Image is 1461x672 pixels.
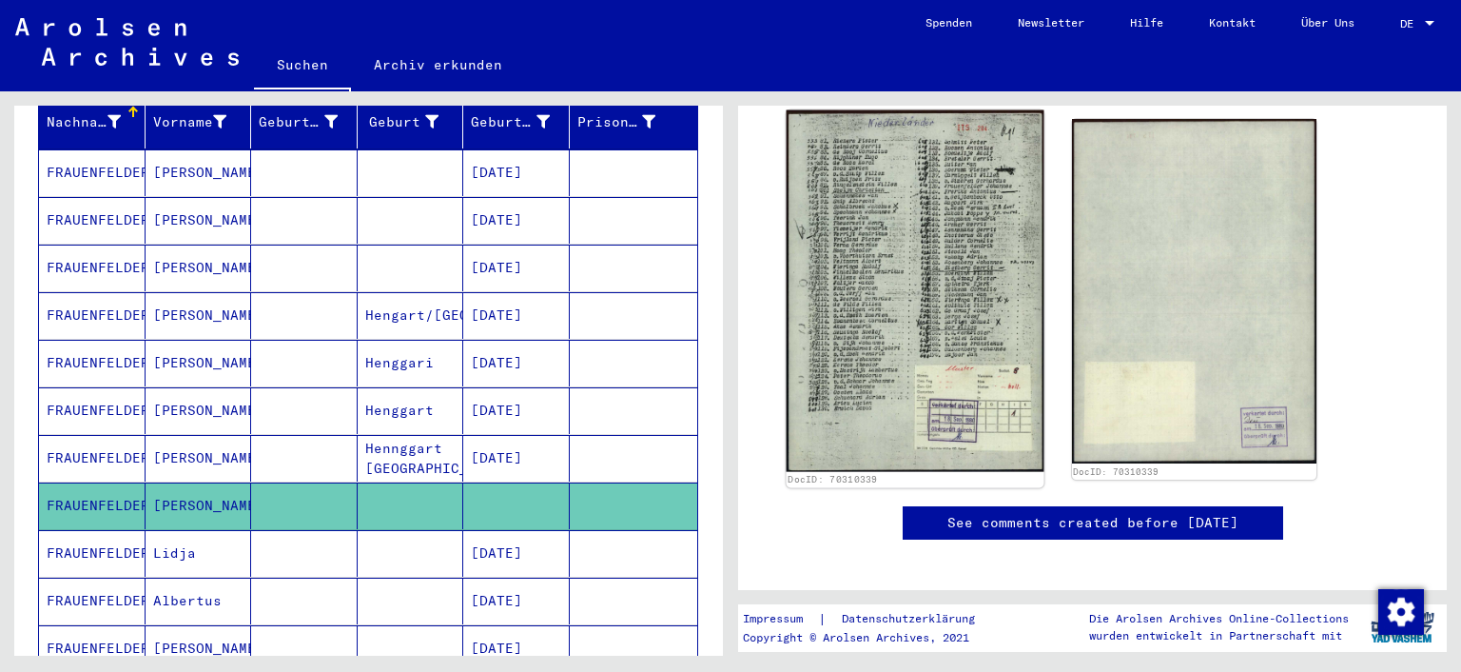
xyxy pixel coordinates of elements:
[463,95,570,148] mat-header-cell: Geburtsdatum
[463,530,570,577] mat-cell: [DATE]
[463,197,570,244] mat-cell: [DATE]
[259,112,338,132] div: Geburtsname
[39,387,146,434] mat-cell: FRAUENFELDER
[1073,466,1159,477] a: DocID: 70310339
[39,292,146,339] mat-cell: FRAUENFELDER
[463,578,570,624] mat-cell: [DATE]
[146,483,252,529] mat-cell: [PERSON_NAME]
[259,107,361,137] div: Geburtsname
[39,530,146,577] mat-cell: FRAUENFELDER
[463,292,570,339] mat-cell: [DATE]
[947,513,1238,533] a: See comments created before [DATE]
[39,149,146,196] mat-cell: FRAUENFELDER
[358,435,464,482] mat-cell: Hennggart [GEOGRAPHIC_DATA]
[146,292,252,339] mat-cell: [PERSON_NAME]
[788,474,878,485] a: DocID: 70310339
[39,245,146,291] mat-cell: FRAUENFELDER
[146,387,252,434] mat-cell: [PERSON_NAME]
[358,387,464,434] mat-cell: Henggart
[463,435,570,482] mat-cell: [DATE]
[146,435,252,482] mat-cell: [PERSON_NAME]
[39,625,146,672] mat-cell: FRAUENFELDER
[463,340,570,386] mat-cell: [DATE]
[365,107,463,137] div: Geburt‏
[1378,589,1424,635] img: Zustimmung ändern
[146,149,252,196] mat-cell: [PERSON_NAME]?
[351,42,525,88] a: Archiv erkunden
[743,609,818,629] a: Impressum
[577,112,656,132] div: Prisoner #
[47,107,145,137] div: Nachname
[39,435,146,482] mat-cell: FRAUENFELDER
[254,42,351,91] a: Suchen
[358,340,464,386] mat-cell: Henggari
[47,112,121,132] div: Nachname
[146,340,252,386] mat-cell: [PERSON_NAME]
[39,578,146,624] mat-cell: FRAUENFELDER
[827,609,998,629] a: Datenschutzerklärung
[1400,17,1421,30] span: DE
[365,112,439,132] div: Geburt‏
[463,245,570,291] mat-cell: [DATE]
[463,387,570,434] mat-cell: [DATE]
[39,340,146,386] mat-cell: FRAUENFELDER
[463,625,570,672] mat-cell: [DATE]
[146,530,252,577] mat-cell: Lidja
[146,245,252,291] mat-cell: [PERSON_NAME]
[153,112,227,132] div: Vorname
[251,95,358,148] mat-header-cell: Geburtsname
[1367,603,1438,651] img: yv_logo.png
[39,483,146,529] mat-cell: FRAUENFELDER
[153,107,251,137] div: Vorname
[358,292,464,339] mat-cell: Hengart/[GEOGRAPHIC_DATA]
[146,625,252,672] mat-cell: [PERSON_NAME]
[15,18,239,66] img: Arolsen_neg.svg
[787,110,1043,472] img: 001.jpg
[471,112,550,132] div: Geburtsdatum
[743,629,998,646] p: Copyright © Arolsen Archives, 2021
[743,609,998,629] div: |
[1089,610,1349,627] p: Die Arolsen Archives Online-Collections
[577,107,680,137] div: Prisoner #
[39,95,146,148] mat-header-cell: Nachname
[463,149,570,196] mat-cell: [DATE]
[570,95,698,148] mat-header-cell: Prisoner #
[146,578,252,624] mat-cell: Albertus
[1089,627,1349,644] p: wurden entwickelt in Partnerschaft mit
[39,197,146,244] mat-cell: FRAUENFELDER
[146,95,252,148] mat-header-cell: Vorname
[146,197,252,244] mat-cell: [PERSON_NAME]
[358,95,464,148] mat-header-cell: Geburt‏
[1072,119,1317,464] img: 002.jpg
[471,107,574,137] div: Geburtsdatum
